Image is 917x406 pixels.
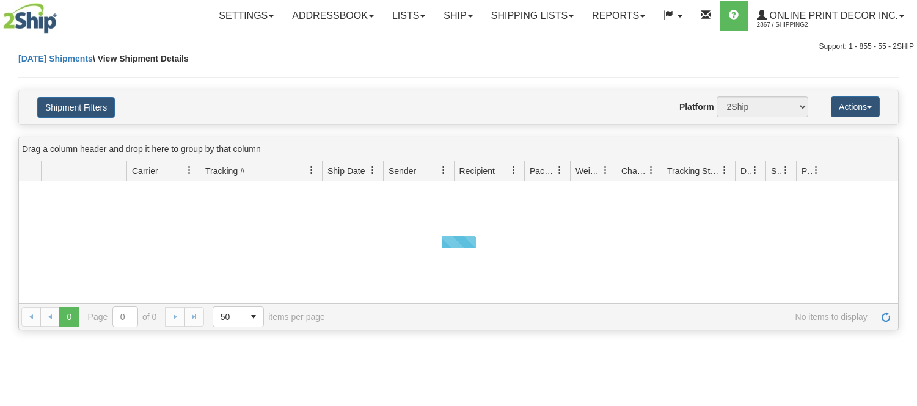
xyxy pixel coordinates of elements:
span: select [244,307,263,327]
span: Page sizes drop down [213,306,264,327]
span: 50 [221,311,236,323]
button: Actions [831,96,880,117]
a: Online Print Decor Inc. 2867 / Shipping2 [748,1,913,31]
span: Charge [621,165,647,177]
span: Tracking # [205,165,245,177]
a: [DATE] Shipments [18,54,93,63]
a: Weight filter column settings [595,160,616,181]
a: Ship Date filter column settings [362,160,383,181]
button: Shipment Filters [37,97,115,118]
span: Delivery Status [740,165,751,177]
a: Packages filter column settings [549,160,570,181]
a: Settings [210,1,283,31]
div: grid grouping header [19,137,898,161]
a: Charge filter column settings [641,160,662,181]
span: Carrier [132,165,158,177]
span: Page 0 [59,307,79,327]
a: Addressbook [283,1,383,31]
a: Reports [583,1,654,31]
span: Packages [530,165,555,177]
a: Tracking Status filter column settings [714,160,735,181]
a: Recipient filter column settings [503,160,524,181]
span: \ View Shipment Details [93,54,189,63]
a: Pickup Status filter column settings [806,160,827,181]
a: Ship [434,1,481,31]
span: Tracking Status [667,165,720,177]
a: Shipment Issues filter column settings [775,160,796,181]
a: Delivery Status filter column settings [745,160,765,181]
span: Online Print Decor Inc. [767,10,898,21]
a: Refresh [876,307,896,327]
a: Carrier filter column settings [179,160,200,181]
a: Lists [383,1,434,31]
span: Weight [575,165,601,177]
span: 2867 / Shipping2 [757,19,849,31]
img: logo2867.jpg [3,3,57,34]
div: Support: 1 - 855 - 55 - 2SHIP [3,42,914,52]
span: Ship Date [327,165,365,177]
label: Platform [679,101,714,113]
span: Recipient [459,165,495,177]
span: No items to display [342,312,868,322]
span: items per page [213,306,325,327]
a: Shipping lists [482,1,583,31]
a: Tracking # filter column settings [301,160,322,181]
span: Sender [389,165,416,177]
span: Page of 0 [88,306,157,327]
span: Shipment Issues [771,165,781,177]
a: Sender filter column settings [433,160,454,181]
span: Pickup Status [802,165,812,177]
